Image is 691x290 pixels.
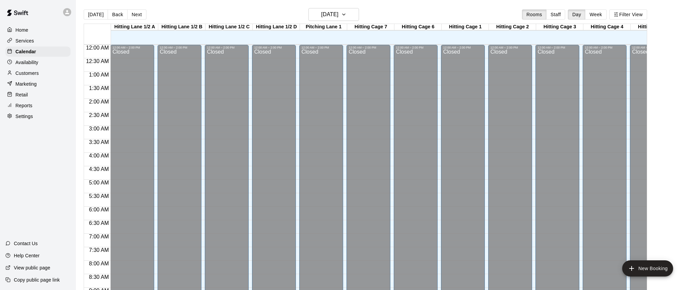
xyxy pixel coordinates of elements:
[300,24,347,30] div: Pitching Lane 1
[490,46,530,49] div: 12:00 AM – 2:00 PM
[16,48,36,55] p: Calendar
[585,46,625,49] div: 12:00 AM – 2:00 PM
[5,111,71,121] a: Settings
[160,46,199,49] div: 12:00 AM – 2:00 PM
[16,102,32,109] p: Reports
[5,36,71,46] a: Services
[87,112,111,118] span: 2:30 AM
[16,37,34,44] p: Services
[5,79,71,89] a: Marketing
[394,24,442,30] div: Hitting Cage 6
[253,24,300,30] div: Hitting Lane 1/2 D
[522,9,546,20] button: Rooms
[87,72,111,78] span: 1:00 AM
[16,91,28,98] p: Retail
[308,8,359,21] button: [DATE]
[568,9,585,20] button: Day
[87,180,111,185] span: 5:00 AM
[108,9,128,20] button: Back
[87,153,111,158] span: 4:00 AM
[111,24,158,30] div: Hitting Lane 1/2 A
[443,46,483,49] div: 12:00 AM – 2:00 PM
[207,46,247,49] div: 12:00 AM – 2:00 PM
[16,70,39,77] p: Customers
[87,126,111,132] span: 3:00 AM
[489,24,536,30] div: Hitting Cage 2
[87,220,111,226] span: 6:30 AM
[546,9,565,20] button: Staff
[396,46,436,49] div: 12:00 AM – 2:00 PM
[84,58,111,64] span: 12:30 AM
[14,240,38,247] p: Contact Us
[301,46,341,49] div: 12:00 AM – 2:00 PM
[321,10,338,19] h6: [DATE]
[347,24,394,30] div: Hitting Cage 7
[5,90,71,100] a: Retail
[158,24,205,30] div: Hitting Lane 1/2 B
[87,85,111,91] span: 1:30 AM
[87,99,111,105] span: 2:00 AM
[583,24,631,30] div: Hitting Cage 4
[87,261,111,266] span: 8:00 AM
[442,24,489,30] div: Hitting Cage 1
[631,24,678,30] div: Hitting Cage 5
[14,252,39,259] p: Help Center
[87,234,111,239] span: 7:00 AM
[84,45,111,51] span: 12:00 AM
[87,166,111,172] span: 4:30 AM
[5,68,71,78] a: Customers
[16,113,33,120] p: Settings
[205,24,253,30] div: Hitting Lane 1/2 C
[112,46,152,49] div: 12:00 AM – 2:00 PM
[84,9,108,20] button: [DATE]
[537,46,577,49] div: 12:00 AM – 2:00 PM
[127,9,146,20] button: Next
[87,247,111,253] span: 7:30 AM
[5,100,71,111] a: Reports
[585,9,606,20] button: Week
[5,47,71,57] a: Calendar
[254,46,294,49] div: 12:00 AM – 2:00 PM
[87,139,111,145] span: 3:30 AM
[16,27,28,33] p: Home
[87,193,111,199] span: 5:30 AM
[536,24,583,30] div: Hitting Cage 3
[5,25,71,35] a: Home
[16,81,37,87] p: Marketing
[632,46,672,49] div: 12:00 AM – 2:00 PM
[622,260,673,277] button: add
[14,277,60,283] p: Copy public page link
[5,57,71,67] a: Availability
[14,264,50,271] p: View public page
[87,274,111,280] span: 8:30 AM
[609,9,647,20] button: Filter View
[87,207,111,212] span: 6:00 AM
[349,46,388,49] div: 12:00 AM – 2:00 PM
[16,59,38,66] p: Availability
